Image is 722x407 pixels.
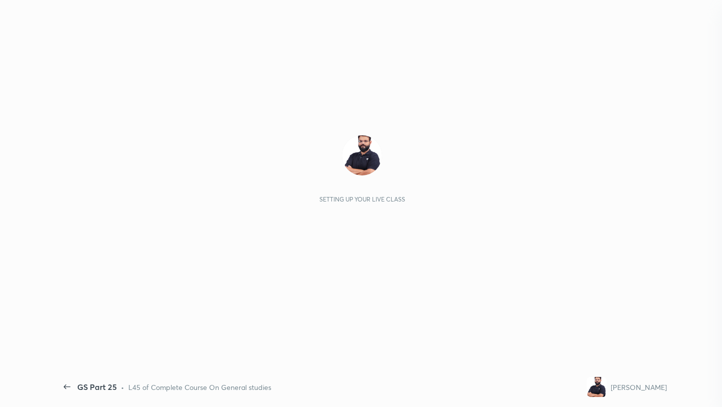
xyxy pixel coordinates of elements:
[319,195,405,203] div: Setting up your live class
[611,382,667,392] div: [PERSON_NAME]
[77,381,117,393] div: GS Part 25
[587,377,607,397] img: 2e1776e2a17a458f8f2ae63657c11f57.jpg
[128,382,271,392] div: L45 of Complete Course On General studies
[342,135,382,175] img: 2e1776e2a17a458f8f2ae63657c11f57.jpg
[121,382,124,392] div: •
